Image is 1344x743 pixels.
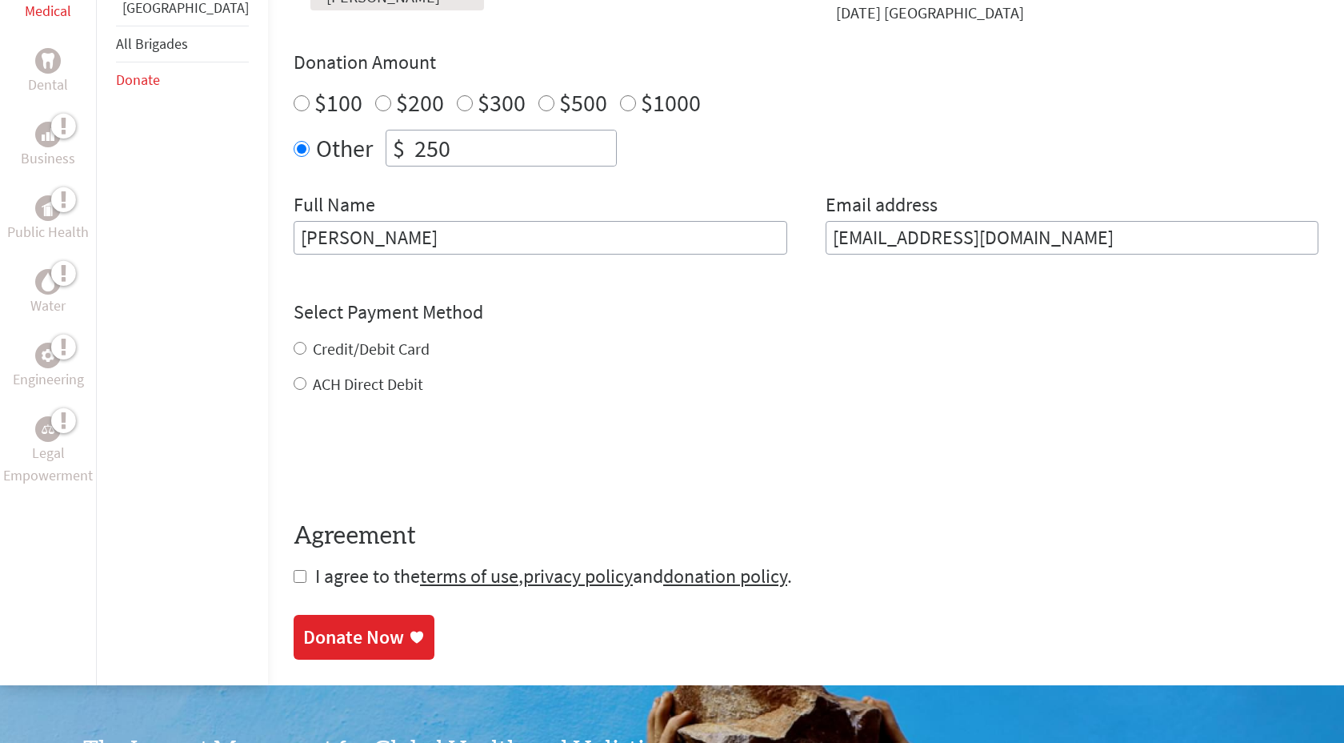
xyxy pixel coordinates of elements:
p: Water [30,295,66,317]
a: Donate [116,70,160,89]
p: Legal Empowerment [3,442,93,487]
div: Business [35,122,61,147]
label: Email address [826,192,938,221]
h4: Agreement [294,522,1318,551]
h4: Select Payment Method [294,299,1318,325]
label: $500 [559,87,607,118]
label: Other [316,130,373,167]
img: Dental [42,54,54,69]
h4: Donation Amount [294,50,1318,75]
iframe: reCAPTCHA [294,428,537,490]
a: Donate Now [294,615,434,660]
div: Legal Empowerment [35,416,61,442]
img: Business [42,128,54,141]
p: Public Health [7,221,89,243]
a: WaterWater [30,269,66,317]
p: Engineering [13,368,84,391]
a: EngineeringEngineering [13,343,84,391]
input: Enter Full Name [294,221,787,255]
a: DentalDental [28,48,68,96]
div: Engineering [35,343,61,368]
a: Legal EmpowermentLegal Empowerment [3,416,93,487]
input: Enter Amount [411,131,616,166]
a: donation policy [663,564,787,588]
li: All Brigades [116,26,249,62]
a: Public HealthPublic Health [7,195,89,243]
a: terms of use [420,564,518,588]
img: Engineering [42,349,54,362]
img: Public Health [42,200,54,216]
div: Water [35,269,61,295]
a: All Brigades [116,34,188,53]
label: ACH Direct Debit [313,374,423,394]
label: Credit/Debit Card [313,339,430,359]
p: Dental [28,74,68,96]
label: $100 [314,87,362,118]
img: Legal Empowerment [42,424,54,434]
label: $1000 [641,87,701,118]
input: Your Email [826,221,1319,255]
img: Water [42,273,54,291]
div: Public Health [35,195,61,221]
p: Business [21,147,75,170]
div: $ [386,131,411,166]
a: privacy policy [523,564,633,588]
label: Full Name [294,192,375,221]
a: BusinessBusiness [21,122,75,170]
li: Donate [116,62,249,98]
label: $200 [396,87,444,118]
div: Donate Now [303,625,404,650]
span: I agree to the , and . [315,564,792,588]
div: Dental [35,48,61,74]
label: $300 [478,87,526,118]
